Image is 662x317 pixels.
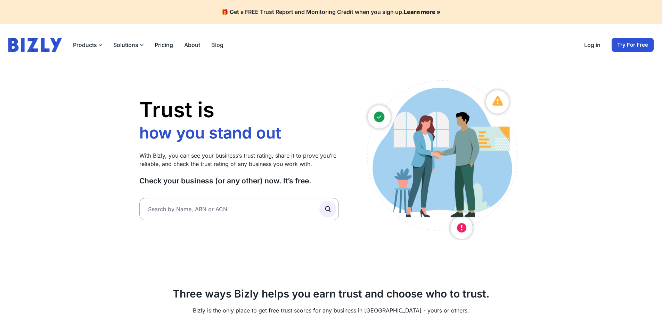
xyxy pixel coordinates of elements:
button: Solutions [113,41,144,49]
a: Blog [211,41,223,49]
img: Australian small business owners illustration [360,77,523,240]
h3: Check your business (or any other) now. It’s free. [139,176,339,185]
a: Log in [584,41,600,49]
a: Learn more » [404,8,441,15]
a: Pricing [155,41,173,49]
a: Try For Free [612,38,654,52]
span: Trust is [139,97,214,122]
h4: 🎁 Get a FREE Trust Report and Monitoring Credit when you sign up. [8,8,654,15]
a: About [184,41,200,49]
h2: Three ways Bizly helps you earn trust and choose who to trust. [139,287,523,301]
li: who you work with [139,143,285,163]
p: With Bizly, you can see your business’s trust rating, share it to prove you’re reliable, and chec... [139,151,339,168]
input: Search by Name, ABN or ACN [139,198,339,220]
li: how you stand out [139,123,285,143]
button: Products [73,41,102,49]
